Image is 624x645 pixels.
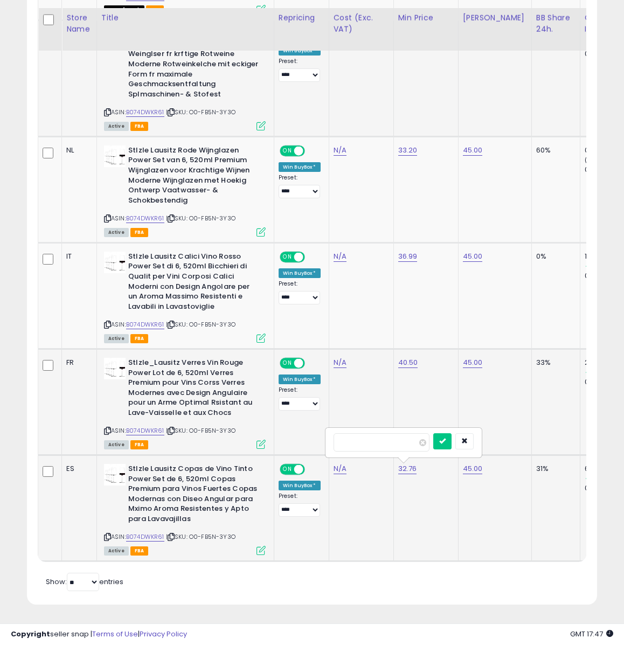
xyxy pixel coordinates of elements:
span: | SKU: O0-FB5N-3Y3O [166,426,235,435]
a: 36.99 [398,251,418,262]
div: Cost (Exc. VAT) [334,12,389,35]
span: 2025-09-17 17:47 GMT [570,629,613,639]
b: Stlzle Lausitz Rode Wijnglazen Power Set van 6, 520ml Premium Wijnglazen voor Krachtige Wijnen Mo... [128,145,259,208]
a: 32.76 [398,463,417,474]
div: ASIN: [104,145,266,235]
span: FBA [130,546,149,556]
div: 31% [536,464,572,474]
span: FBA [130,334,149,343]
span: OFF [303,252,321,261]
a: B074DWKR61 [126,320,164,329]
div: Win BuyBox * [279,268,321,278]
div: Min Price [398,12,454,24]
div: Win BuyBox * [279,374,321,384]
div: ASIN: [104,464,266,554]
div: [PERSON_NAME] [463,12,527,24]
span: FBA [130,440,149,449]
div: BB Share 24h. [536,12,576,35]
div: FR [66,358,88,367]
b: Stlzle Lausitz Copas de Vino Tinto Power Set de 6, 520ml Copas Premium para Vinos Fuertes Copas M... [128,464,259,526]
img: 31k0awafPlL._SL40_.jpg [104,464,126,486]
a: B074DWKR61 [126,532,164,542]
span: All listings currently available for purchase on Amazon [104,546,129,556]
div: Ordered Items [585,12,624,35]
span: ON [281,465,294,474]
div: Store Name [66,12,92,35]
img: 31k0awafPlL._SL40_.jpg [104,358,126,379]
span: All listings currently available for purchase on Amazon [104,122,129,131]
img: 31k0awafPlL._SL40_.jpg [104,145,126,167]
span: OFF [303,359,321,368]
span: Show: entries [46,577,123,587]
div: Title [101,12,269,24]
span: OFF [303,146,321,155]
a: N/A [334,145,346,156]
div: ES [66,464,88,474]
a: B074DWKR61 [126,214,164,223]
b: Stlzle Lausitz Calici Vino Rosso Power Set di 6, 520ml Bicchieri di Qualit per Vini Corposi Calic... [128,252,259,314]
div: 60% [536,145,572,155]
a: N/A [334,251,346,262]
img: 31k0awafPlL._SL40_.jpg [104,252,126,273]
span: ON [281,146,294,155]
div: Preset: [279,280,321,304]
strong: Copyright [11,629,50,639]
div: 33% [536,358,572,367]
b: Stlzle Lausitz Rotweinglser Power 6er-Set 520ml Hochwertige Weinglser fr krftige Rotweine Moderne... [128,29,259,102]
a: N/A [334,357,346,368]
div: Preset: [279,493,321,517]
span: All listings that are currently out of stock and unavailable for purchase on Amazon [104,5,144,15]
small: (0%) [585,156,600,164]
div: ASIN: [104,29,266,129]
span: FBA [130,122,149,131]
a: B074DWKR61 [126,426,164,435]
span: All listings currently available for purchase on Amazon [104,228,129,237]
span: | SKU: O0-FB5N-3Y3O [166,532,235,541]
div: Win BuyBox * [279,481,321,490]
div: Repricing [279,12,324,24]
div: seller snap | | [11,629,187,640]
span: FBA [130,228,149,237]
div: IT [66,252,88,261]
div: Win BuyBox * [279,46,321,56]
span: ON [281,359,294,368]
div: ASIN: [104,252,266,342]
span: ON [281,252,294,261]
span: OFF [303,465,321,474]
div: Win BuyBox * [279,162,321,172]
a: Terms of Use [92,629,138,639]
a: B074DWKR61 [126,108,164,117]
a: 45.00 [463,145,483,156]
a: N/A [334,463,346,474]
div: Preset: [279,58,321,82]
span: FBA [146,5,164,15]
span: | SKU: O0-FB5N-3Y3O [166,320,235,329]
div: NL [66,145,88,155]
div: ASIN: [104,358,266,448]
b: Stlzle_Lausitz Verres Vin Rouge Power Lot de 6, 520ml Verres Premium pour Vins Corss Verres Moder... [128,358,259,420]
span: All listings currently available for purchase on Amazon [104,440,129,449]
div: Preset: [279,174,321,198]
span: All listings currently available for purchase on Amazon [104,334,129,343]
a: 40.50 [398,357,418,368]
a: 45.00 [463,357,483,368]
span: | SKU: O0-FB5N-3Y3O [166,214,235,223]
a: 45.00 [463,463,483,474]
a: Privacy Policy [140,629,187,639]
span: | SKU: O0-FB5N-3Y3O [166,108,235,116]
div: Preset: [279,386,321,411]
div: 0% [536,252,572,261]
a: 45.00 [463,251,483,262]
a: 33.20 [398,145,418,156]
